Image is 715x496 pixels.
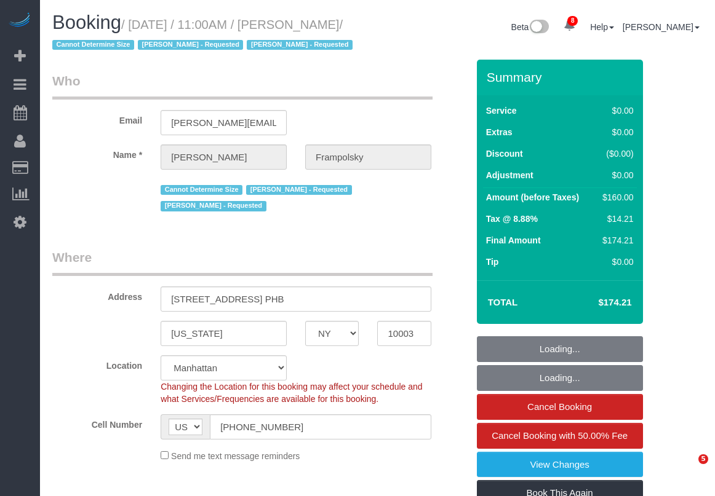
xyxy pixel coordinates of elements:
[52,72,433,100] legend: Who
[597,191,633,203] div: $160.00
[161,321,287,346] input: City
[597,148,633,160] div: ($0.00)
[138,40,243,50] span: [PERSON_NAME] - Requested
[52,248,433,276] legend: Where
[43,414,151,431] label: Cell Number
[487,70,637,84] h3: Summary
[477,423,643,449] a: Cancel Booking with 50.00% Fee
[486,126,513,138] label: Extras
[161,144,287,170] input: First Name
[486,104,517,117] label: Service
[43,355,151,372] label: Location
[486,191,579,203] label: Amount (before Taxes)
[161,110,287,135] input: Email
[673,454,703,484] iframe: Intercom live chat
[43,110,151,127] label: Email
[698,454,708,464] span: 5
[477,452,643,478] a: View Changes
[52,12,121,33] span: Booking
[486,148,523,160] label: Discount
[597,256,633,268] div: $0.00
[597,234,633,246] div: $174.21
[597,169,633,181] div: $0.00
[590,22,614,32] a: Help
[529,20,549,36] img: New interface
[597,126,633,138] div: $0.00
[171,451,300,461] span: Send me text message reminders
[623,22,700,32] a: [PERSON_NAME]
[161,185,242,195] span: Cannot Determine Size
[246,185,351,195] span: [PERSON_NAME] - Requested
[305,144,431,170] input: Last Name
[52,18,356,52] small: / [DATE] / 11:00AM / [PERSON_NAME]
[486,169,533,181] label: Adjustment
[486,234,541,246] label: Final Amount
[7,12,32,30] img: Automaid Logo
[597,104,633,117] div: $0.00
[161,201,266,211] span: [PERSON_NAME] - Requested
[377,321,431,346] input: Zip Code
[486,256,499,268] label: Tip
[511,22,549,32] a: Beta
[52,40,134,50] span: Cannot Determine Size
[557,12,581,39] a: 8
[247,40,352,50] span: [PERSON_NAME] - Requested
[43,286,151,303] label: Address
[477,394,643,420] a: Cancel Booking
[597,213,633,225] div: $14.21
[492,430,628,441] span: Cancel Booking with 50.00% Fee
[561,297,631,308] h4: $174.21
[43,144,151,161] label: Name *
[486,213,538,225] label: Tax @ 8.88%
[210,414,431,439] input: Cell Number
[161,382,422,404] span: Changing the Location for this booking may affect your schedule and what Services/Frequencies are...
[488,297,518,307] strong: Total
[567,16,578,26] span: 8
